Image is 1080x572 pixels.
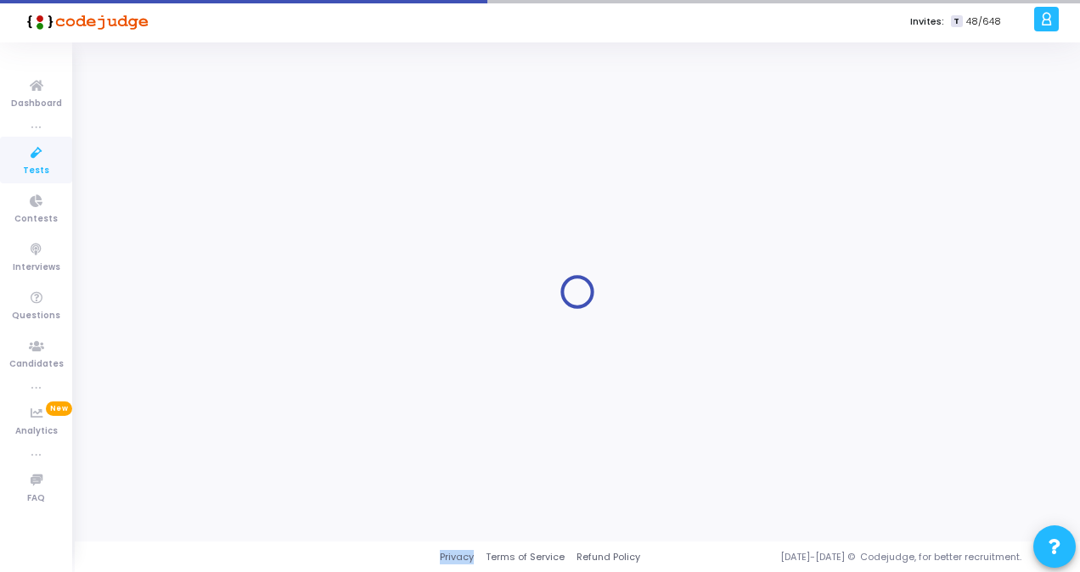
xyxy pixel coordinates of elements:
img: logo [21,4,149,38]
span: Analytics [15,424,58,439]
div: [DATE]-[DATE] © Codejudge, for better recruitment. [640,550,1059,564]
span: Questions [12,309,60,323]
span: T [951,15,962,28]
label: Invites: [910,14,944,29]
span: FAQ [27,491,45,506]
span: Dashboard [11,97,62,111]
span: Contests [14,212,58,227]
a: Terms of Service [486,550,565,564]
span: Candidates [9,357,64,372]
span: New [46,401,72,416]
span: 48/648 [966,14,1001,29]
span: Interviews [13,261,60,275]
a: Refund Policy [577,550,640,564]
span: Tests [23,164,49,178]
a: Privacy [440,550,474,564]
